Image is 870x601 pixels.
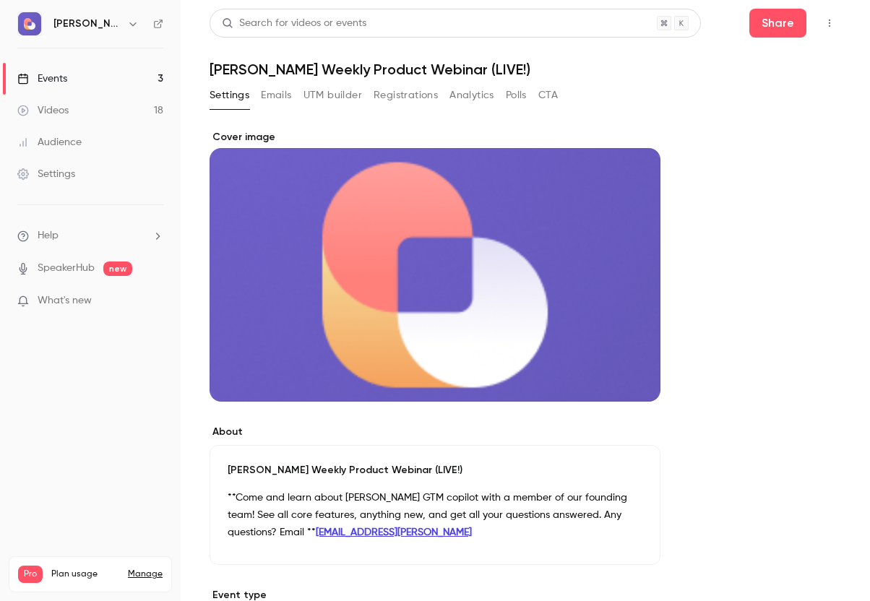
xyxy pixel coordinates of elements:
[261,84,291,107] button: Emails
[374,84,438,107] button: Registrations
[316,527,472,537] a: [EMAIL_ADDRESS][PERSON_NAME]
[103,261,132,276] span: new
[303,84,362,107] button: UTM builder
[506,84,527,107] button: Polls
[228,489,642,541] p: **Come and learn about [PERSON_NAME] GTM copilot with a member of our founding team! See all core...
[210,130,660,402] section: Cover image
[38,261,95,276] a: SpeakerHub
[538,84,558,107] button: CTA
[17,72,67,86] div: Events
[53,17,121,31] h6: [PERSON_NAME]
[128,568,163,580] a: Manage
[17,228,163,243] li: help-dropdown-opener
[38,293,92,308] span: What's new
[17,103,69,118] div: Videos
[38,228,59,243] span: Help
[228,463,642,477] p: [PERSON_NAME] Weekly Product Webinar (LIVE!)
[749,9,806,38] button: Share
[17,167,75,181] div: Settings
[210,425,660,439] label: About
[18,566,43,583] span: Pro
[18,12,41,35] img: Bardeen
[210,61,841,78] h1: [PERSON_NAME] Weekly Product Webinar (LIVE!)
[222,16,366,31] div: Search for videos or events
[210,130,660,144] label: Cover image
[146,295,163,308] iframe: Noticeable Trigger
[17,135,82,150] div: Audience
[51,568,119,580] span: Plan usage
[449,84,494,107] button: Analytics
[210,84,249,107] button: Settings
